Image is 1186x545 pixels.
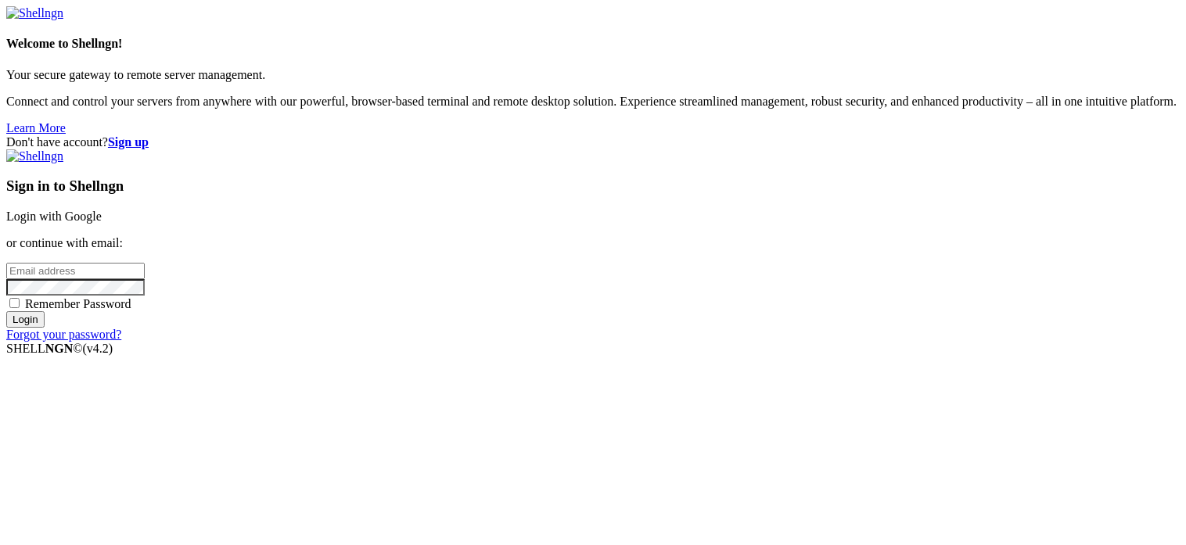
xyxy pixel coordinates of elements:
[6,328,121,341] a: Forgot your password?
[25,297,131,310] span: Remember Password
[6,68,1180,82] p: Your secure gateway to remote server management.
[6,342,113,355] span: SHELL ©
[6,121,66,134] a: Learn More
[6,37,1180,51] h4: Welcome to Shellngn!
[6,6,63,20] img: Shellngn
[6,311,45,328] input: Login
[83,342,113,355] span: 4.2.0
[6,135,1180,149] div: Don't have account?
[45,342,74,355] b: NGN
[6,210,102,223] a: Login with Google
[6,95,1180,109] p: Connect and control your servers from anywhere with our powerful, browser-based terminal and remo...
[6,149,63,163] img: Shellngn
[6,236,1180,250] p: or continue with email:
[108,135,149,149] a: Sign up
[9,298,20,308] input: Remember Password
[6,263,145,279] input: Email address
[6,177,1180,195] h3: Sign in to Shellngn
